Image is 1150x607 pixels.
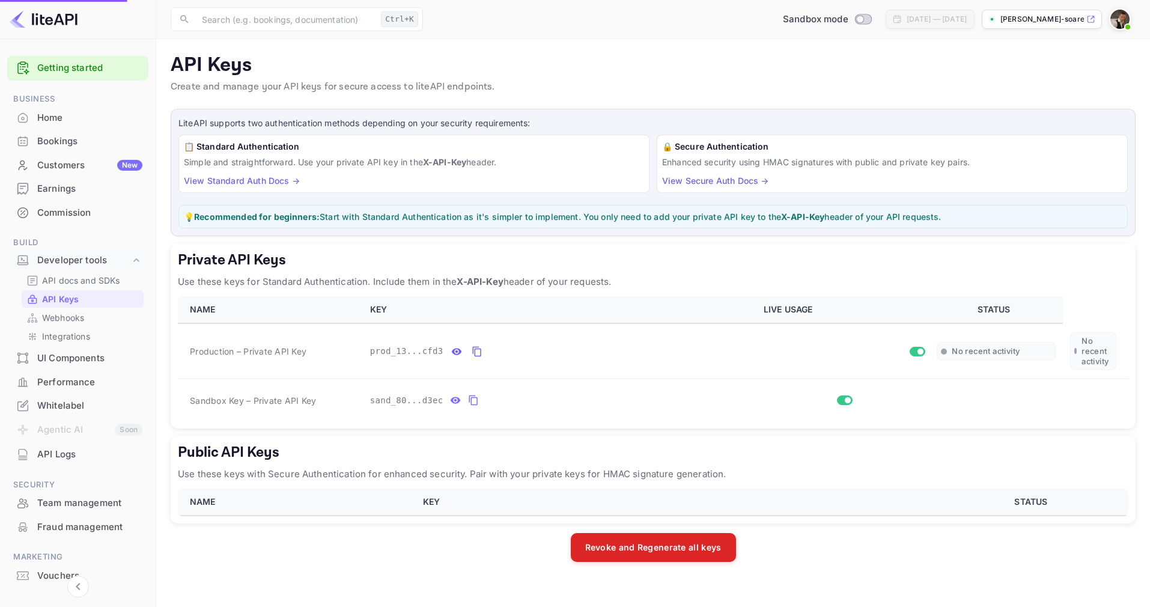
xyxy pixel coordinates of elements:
[42,311,84,324] p: Webhooks
[7,106,148,129] a: Home
[37,376,142,389] div: Performance
[7,551,148,564] span: Marketing
[194,212,320,222] strong: Recommended for beginners:
[42,274,120,287] p: API docs and SDKs
[178,296,1128,421] table: private api keys table
[37,254,130,267] div: Developer tools
[171,80,1136,94] p: Create and manage your API keys for secure access to liteAPI endpoints.
[37,520,142,534] div: Fraud management
[370,345,443,358] span: prod_13...cfd3
[781,212,824,222] strong: X-API-Key
[178,296,363,323] th: NAME
[22,272,144,289] div: API docs and SDKs
[907,14,967,25] div: [DATE] — [DATE]
[178,251,1128,270] h5: Private API Keys
[7,371,148,394] div: Performance
[7,154,148,177] div: CustomersNew
[7,347,148,369] a: UI Components
[37,399,142,413] div: Whitelabel
[195,7,376,31] input: Search (e.g. bookings, documentation)
[7,492,148,515] div: Team management
[7,516,148,539] div: Fraud management
[37,206,142,220] div: Commission
[178,117,1128,130] p: LiteAPI supports two authentication methods depending on your security requirements:
[178,467,1128,481] p: Use these keys with Secure Authentication for enhanced security. Pair with your private keys for ...
[7,478,148,492] span: Security
[37,569,142,583] div: Vouchers
[7,443,148,465] a: API Logs
[381,11,418,27] div: Ctrl+K
[184,210,1122,223] p: 💡 Start with Standard Authentication as it's simpler to implement. You only need to add your priv...
[370,394,443,407] span: sand_80...d3ec
[7,443,148,466] div: API Logs
[7,394,148,418] div: Whitelabel
[37,159,142,172] div: Customers
[37,352,142,365] div: UI Components
[939,489,1128,516] th: STATUS
[190,345,306,358] span: Production – Private API Key
[7,347,148,370] div: UI Components
[7,564,148,587] a: Vouchers
[662,175,768,186] a: View Secure Auth Docs →
[1110,10,1130,29] img: Adrian Soare
[178,489,416,516] th: NAME
[7,154,148,176] a: CustomersNew
[37,135,142,148] div: Bookings
[929,296,1063,323] th: STATUS
[7,201,148,225] div: Commission
[7,56,148,81] div: Getting started
[7,516,148,538] a: Fraud management
[363,296,756,323] th: KEY
[7,106,148,130] div: Home
[457,276,503,287] strong: X-API-Key
[37,448,142,462] div: API Logs
[778,13,876,26] div: Switch to Production mode
[22,290,144,308] div: API Keys
[184,175,300,186] a: View Standard Auth Docs →
[7,236,148,249] span: Build
[662,156,1122,168] p: Enhanced security using HMAC signatures with public and private key pairs.
[117,160,142,171] div: New
[7,93,148,106] span: Business
[42,293,79,305] p: API Keys
[22,309,144,326] div: Webhooks
[783,13,848,26] span: Sandbox mode
[7,394,148,416] a: Whitelabel
[178,443,1128,462] h5: Public API Keys
[7,177,148,200] a: Earnings
[756,296,929,323] th: LIVE USAGE
[7,130,148,153] div: Bookings
[7,371,148,393] a: Performance
[184,140,644,153] h6: 📋 Standard Authentication
[26,311,139,324] a: Webhooks
[190,395,316,406] span: Sandbox Key – Private API Key
[42,330,90,343] p: Integrations
[423,157,466,167] strong: X-API-Key
[416,489,939,516] th: KEY
[1000,14,1084,25] p: [PERSON_NAME]-soare-egjs7.nui...
[37,182,142,196] div: Earnings
[67,576,89,597] button: Collapse navigation
[22,328,144,345] div: Integrations
[26,293,139,305] a: API Keys
[571,533,736,562] button: Revoke and Regenerate all keys
[1082,336,1112,366] span: No recent activity
[7,492,148,514] a: Team management
[178,489,1128,516] table: public api keys table
[37,111,142,125] div: Home
[26,330,139,343] a: Integrations
[7,250,148,271] div: Developer tools
[952,346,1020,356] span: No recent activity
[37,61,142,75] a: Getting started
[662,140,1122,153] h6: 🔒 Secure Authentication
[7,130,148,152] a: Bookings
[184,156,644,168] p: Simple and straightforward. Use your private API key in the header.
[178,275,1128,289] p: Use these keys for Standard Authentication. Include them in the header of your requests.
[7,201,148,224] a: Commission
[7,564,148,588] div: Vouchers
[171,53,1136,78] p: API Keys
[37,496,142,510] div: Team management
[7,177,148,201] div: Earnings
[10,10,78,29] img: LiteAPI logo
[26,274,139,287] a: API docs and SDKs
